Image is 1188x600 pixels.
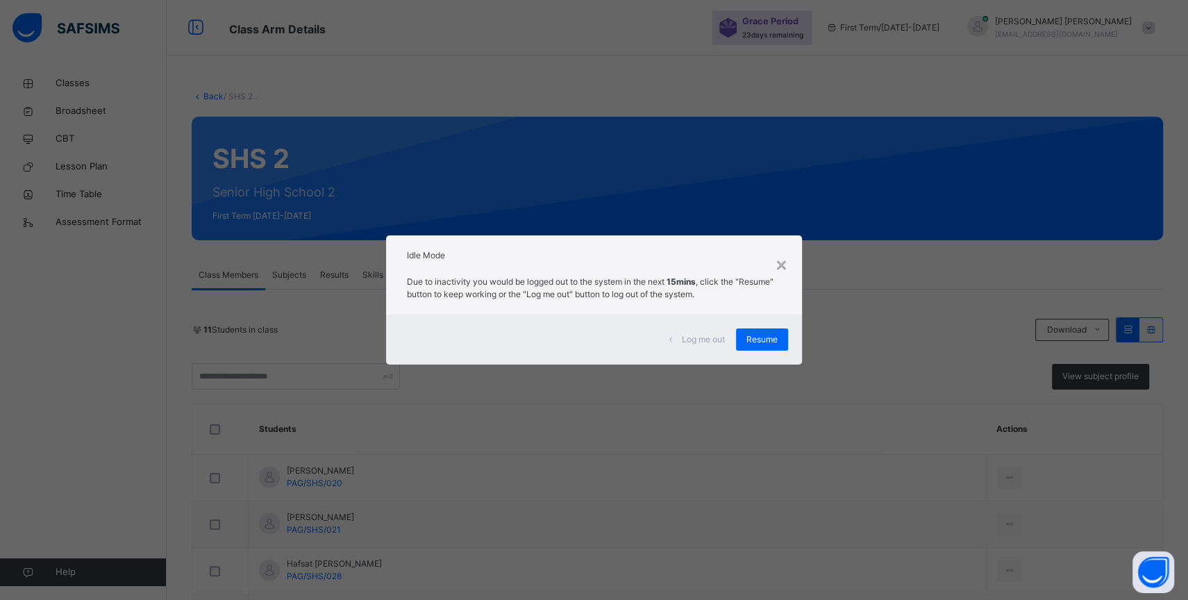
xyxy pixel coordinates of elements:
[682,333,725,346] span: Log me out
[407,249,781,262] h2: Idle Mode
[746,333,778,346] span: Resume
[667,276,696,287] strong: 15mins
[407,276,781,301] p: Due to inactivity you would be logged out to the system in the next , click the "Resume" button t...
[775,249,788,278] div: ×
[1132,551,1174,593] button: Open asap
